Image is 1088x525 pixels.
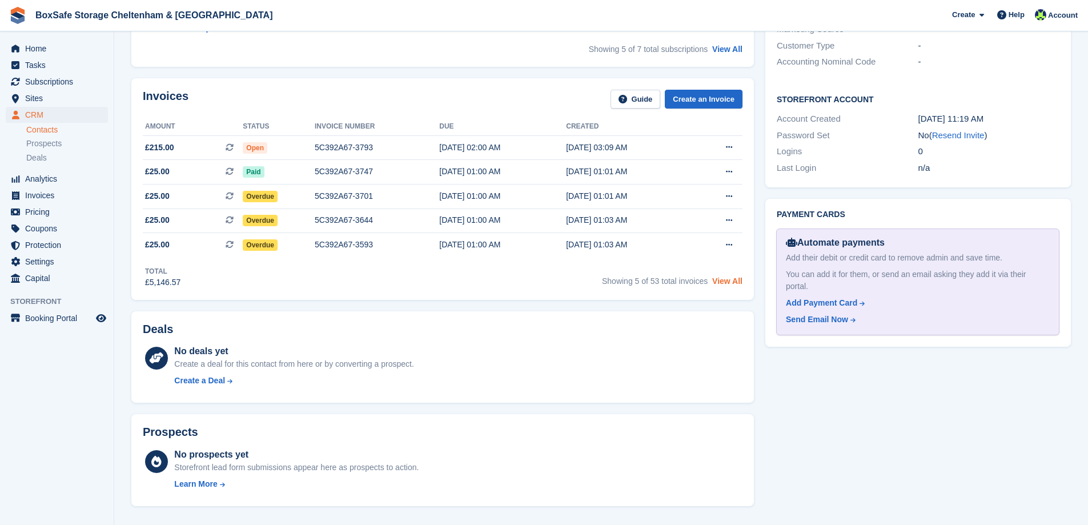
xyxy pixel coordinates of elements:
div: [DATE] 01:01 AM [566,166,693,178]
a: Contacts [26,125,108,135]
div: Customer Type [777,39,918,53]
div: Storefront lead form submissions appear here as prospects to action. [174,462,419,474]
div: - [918,39,1059,53]
div: Total [145,266,180,276]
div: 5C392A67-3593 [315,239,439,251]
div: Last Login [777,162,918,175]
span: Subscriptions [25,74,94,90]
span: Home [25,41,94,57]
span: Create [952,9,975,21]
div: Learn More [174,478,217,490]
span: Capital [25,270,94,286]
div: 5C392A67-3747 [315,166,439,178]
div: n/a [918,162,1059,175]
a: menu [6,57,108,73]
span: Showing 5 of 7 total subscriptions [589,45,708,54]
a: Preview store [94,311,108,325]
a: menu [6,74,108,90]
a: menu [6,204,108,220]
div: Password Set [777,129,918,142]
th: Amount [143,118,243,136]
div: [DATE] 01:00 AM [439,239,566,251]
div: Send Email Now [786,314,848,326]
div: Create a deal for this contact from here or by converting a prospect. [174,358,413,370]
span: Overdue [243,239,278,251]
img: Charlie Hammond [1035,9,1046,21]
span: Booking Portal [25,310,94,326]
div: £5,146.57 [145,276,180,288]
div: [DATE] 01:00 AM [439,214,566,226]
span: Overdue [243,215,278,226]
div: 5C392A67-3701 [315,190,439,202]
div: You can add it for them, or send an email asking they add it via their portal. [786,268,1050,292]
th: Due [439,118,566,136]
a: menu [6,270,108,286]
a: BoxSafe Storage Cheltenham & [GEOGRAPHIC_DATA] [31,6,277,25]
a: menu [6,171,108,187]
span: Paid [243,166,264,178]
th: Created [566,118,693,136]
span: £25.00 [145,214,170,226]
a: Deals [26,152,108,164]
span: Protection [25,237,94,253]
div: No [918,129,1059,142]
a: Create a Deal [174,375,413,387]
a: Resend Invite [932,130,985,140]
span: Pricing [25,204,94,220]
th: Status [243,118,315,136]
span: Account [1048,10,1078,21]
h2: Storefront Account [777,93,1059,105]
h2: Invoices [143,90,188,109]
h2: Deals [143,323,173,336]
h2: Payment cards [777,210,1059,219]
div: No prospects yet [174,448,419,462]
span: Prospects [26,138,62,149]
span: Analytics [25,171,94,187]
img: stora-icon-8386f47178a22dfd0bd8f6a31ec36ba5ce8667c1dd55bd0f319d3a0aa187defe.svg [9,7,26,24]
div: No deals yet [174,344,413,358]
div: Logins [777,145,918,158]
span: Help [1009,9,1025,21]
span: ( ) [929,130,987,140]
div: Add their debit or credit card to remove admin and save time. [786,252,1050,264]
div: [DATE] 01:00 AM [439,166,566,178]
div: [DATE] 01:00 AM [439,190,566,202]
a: Learn More [174,478,419,490]
div: Account Created [777,113,918,126]
span: £215.00 [145,142,174,154]
span: Showing 5 of 53 total invoices [602,276,708,286]
div: [DATE] 02:00 AM [439,142,566,154]
div: [DATE] 01:03 AM [566,214,693,226]
a: View All [712,276,742,286]
a: menu [6,254,108,270]
a: menu [6,237,108,253]
a: Guide [611,90,661,109]
div: Automate payments [786,236,1050,250]
span: Sites [25,90,94,106]
div: [DATE] 03:09 AM [566,142,693,154]
a: menu [6,41,108,57]
div: [DATE] 11:19 AM [918,113,1059,126]
span: Coupons [25,221,94,237]
div: [DATE] 01:03 AM [566,239,693,251]
span: £25.00 [145,239,170,251]
span: Storefront [10,296,114,307]
div: - [918,55,1059,69]
th: Invoice number [315,118,439,136]
div: 5C392A67-3793 [315,142,439,154]
span: Deals [26,153,47,163]
span: £25.00 [145,166,170,178]
div: 5C392A67-3644 [315,214,439,226]
a: menu [6,90,108,106]
a: View All [712,45,742,54]
span: Overdue [243,191,278,202]
div: [DATE] 01:01 AM [566,190,693,202]
div: Add Payment Card [786,297,857,309]
a: Add Payment Card [786,297,1045,309]
div: Accounting Nominal Code [777,55,918,69]
span: Open [243,142,267,154]
a: menu [6,310,108,326]
span: Invoices [25,187,94,203]
a: menu [6,221,108,237]
a: menu [6,107,108,123]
